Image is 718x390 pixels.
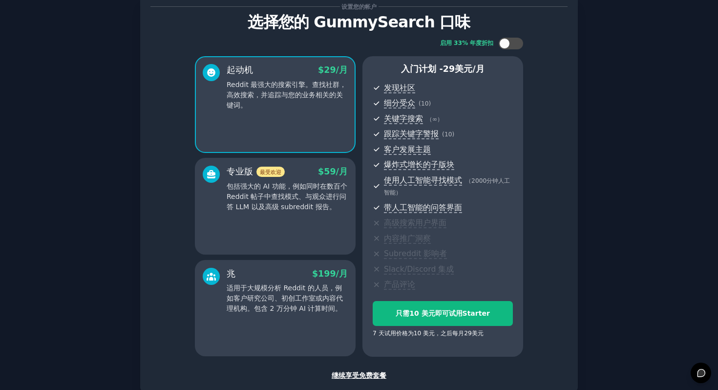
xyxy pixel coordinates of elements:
[419,100,421,107] font: (
[463,309,490,317] font: Starter
[324,167,336,176] font: 59
[318,65,324,75] font: $
[419,64,443,74] font: 计划 -
[437,116,443,123] font: ）
[401,64,419,74] font: 入门
[227,81,346,109] font: Reddit 最强大的搜索引擎。查找社群，高效搜索，并追踪与您的业务相关的关键词。
[452,131,454,138] font: )
[341,3,377,10] font: 设置您的帐户
[384,264,454,274] font: Slack/Discord 集成
[384,160,454,169] font: 爆炸式增长的子版块
[435,330,452,337] font: ，之后
[227,65,253,75] font: 起动机
[452,330,464,337] font: 每月
[396,189,401,196] font: ）
[414,330,435,337] font: 10 美元
[260,169,281,175] font: 最受欢迎
[409,309,435,317] font: 10 美元
[373,301,513,326] button: 只需10 美元即可试用Starter
[440,40,494,46] font: 启用 33% 年度折扣
[384,145,431,154] font: 客户发展主题
[464,330,484,337] font: 29美元
[384,114,423,123] font: 关键字搜索
[384,83,415,92] font: 发现社区
[336,167,348,176] font: /月
[332,371,386,379] font: 继续享受免费套餐
[318,167,324,176] font: $
[472,64,484,74] font: /月
[435,309,463,317] font: 即可试用
[318,269,336,279] font: 199
[384,129,439,138] font: 跟踪关键字警报
[384,330,414,337] font: 试用价格为
[384,218,446,227] font: 高级搜索用户界面
[442,131,444,138] font: (
[384,234,431,243] font: 内容推广洞察
[384,280,415,289] font: 产品评论
[227,269,235,279] font: 兆
[443,64,455,74] font: 29
[426,116,432,123] font: （
[432,116,437,123] font: ∞
[444,131,452,138] font: 10
[373,330,384,337] font: 7 天
[455,64,472,74] font: 美元
[336,269,348,279] font: /月
[384,175,462,185] font: 使用人工智能寻找模式
[421,100,429,107] font: 10
[384,249,447,258] font: Subreddit 影响者
[227,167,253,176] font: 专业版
[396,309,409,317] font: 只需
[384,98,415,108] font: 细分受众
[227,182,347,211] font: 包括强大的 AI 功能，例如同时在数百个 Reddit 帖子中查找模式、与观众进行问答 LLM 以及高级 subreddit 报告。
[312,269,318,279] font: $
[227,284,343,312] font: 适用于大规模分析 Reddit 的人员，例如客户研究公司、初创工作室或内容代理机构。包含 2 万分钟 AI 计算时间。
[465,177,471,184] font: （
[248,13,470,31] font: 选择您的 GummySearch 口味
[336,65,348,75] font: /月
[324,65,336,75] font: 29
[384,203,462,212] font: 带人工智能的问答界面
[428,100,431,107] font: )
